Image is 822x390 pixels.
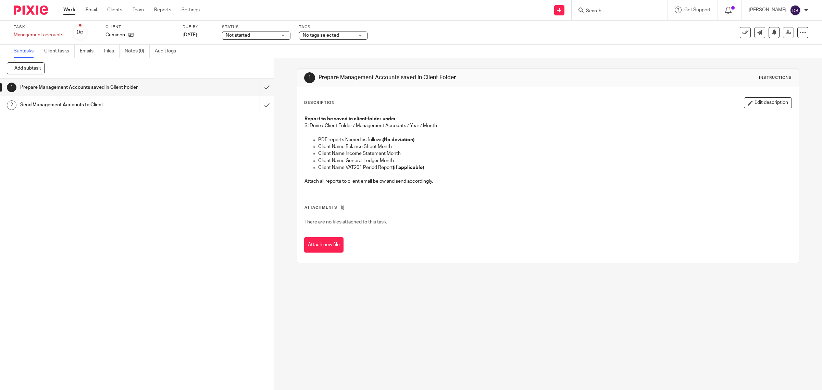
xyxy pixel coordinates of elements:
a: Team [133,7,144,13]
p: [PERSON_NAME] [749,7,786,13]
h1: Prepare Management Accounts saved in Client Folder [319,74,562,81]
div: 1 [7,83,16,92]
span: Get Support [684,8,711,12]
p: Client Name Income Statement Month [318,150,792,157]
div: 0 [77,28,84,36]
p: Cemicon [105,32,125,38]
a: Client tasks [44,45,75,58]
a: Notes (0) [125,45,150,58]
div: Management accounts [14,32,63,38]
button: + Add subtask [7,62,45,74]
span: Not started [226,33,250,38]
h1: Prepare Management Accounts saved in Client Folder [20,82,175,93]
strong: Report to be saved in client folder under [304,117,396,121]
a: Reassign task [783,27,794,38]
a: Files [104,45,120,58]
label: Status [222,24,290,30]
small: /2 [80,31,84,35]
a: Reports [154,7,171,13]
a: Work [63,7,75,13]
button: Snooze task [769,27,780,38]
a: Send new email to Cemicon [754,27,765,38]
p: Attach all reports to client email below and send accordingly. [304,178,792,185]
a: Clients [107,7,122,13]
label: Tags [299,24,368,30]
a: Email [86,7,97,13]
button: Attach new file [304,237,344,253]
div: Mark as done [260,96,274,113]
i: Open client page [128,32,134,37]
p: Client Name Balance Sheet Month [318,143,792,150]
a: Subtasks [14,45,39,58]
p: PDF reports Named as follows [318,136,792,143]
span: There are no files attached to this task. [304,220,387,224]
span: Attachments [304,206,337,209]
a: Settings [182,7,200,13]
p: S: Drive / Client Folder / Management Accounts / Year / Month [304,122,792,129]
div: Instructions [759,75,792,81]
strong: (if applicable) [393,165,424,170]
input: Search [585,8,647,14]
h1: Send Management Accounts to Client [20,100,175,110]
span: [DATE] [183,33,197,37]
a: Audit logs [155,45,181,58]
p: Client Name VAT201 Period Report [318,164,792,171]
button: Edit description [744,97,792,108]
p: Client Name General Ledger Month [318,157,792,164]
a: Emails [80,45,99,58]
div: 2 [7,100,16,110]
span: No tags selected [303,33,339,38]
img: Pixie [14,5,48,15]
div: Mark as done [260,79,274,96]
label: Client [105,24,174,30]
label: Task [14,24,63,30]
strong: (No deviation) [383,137,414,142]
img: svg%3E [790,5,801,16]
p: Description [304,100,335,106]
label: Due by [183,24,213,30]
div: 1 [304,72,315,83]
